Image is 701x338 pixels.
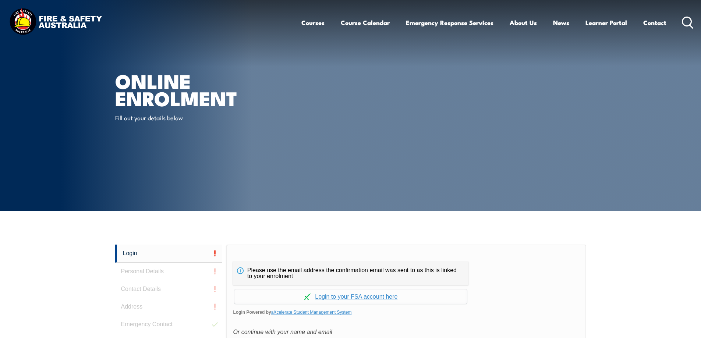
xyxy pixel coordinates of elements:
a: Login [115,245,223,263]
a: Courses [301,13,325,32]
h1: Online Enrolment [115,72,297,106]
a: About Us [510,13,537,32]
a: Course Calendar [341,13,390,32]
a: News [553,13,569,32]
a: Emergency Response Services [406,13,493,32]
div: Or continue with your name and email [233,327,579,338]
a: Learner Portal [585,13,627,32]
p: Fill out your details below [115,113,249,122]
span: Login Powered by [233,307,579,318]
a: aXcelerate Student Management System [271,310,352,315]
img: Log in withaxcelerate [304,293,311,300]
a: Contact [643,13,666,32]
div: Please use the email address the confirmation email was sent to as this is linked to your enrolment [233,261,468,285]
